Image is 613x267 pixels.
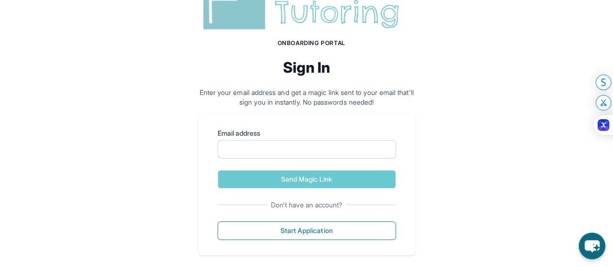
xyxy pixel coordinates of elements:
[198,59,415,76] h2: Sign In
[218,170,396,188] button: Send Magic Link
[198,88,415,107] p: Enter your email address and get a magic link sent to your email that'll sign you in instantly. N...
[208,39,415,47] h1: Onboarding Portal
[218,221,396,240] button: Start Application
[267,200,346,210] span: Don't have an account?
[579,233,605,259] button: chat-button
[218,128,396,138] label: Email address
